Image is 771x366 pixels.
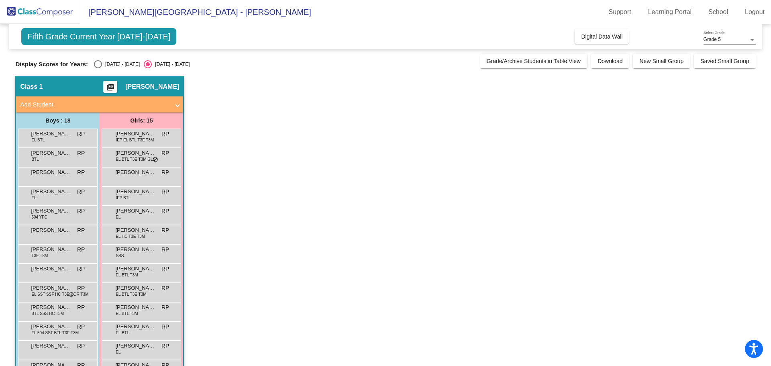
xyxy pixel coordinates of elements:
[116,349,120,355] span: EL
[116,233,145,239] span: EL HC T3E T3M
[161,130,169,138] span: RP
[31,214,47,220] span: 504 YFC
[16,96,183,112] mat-expansion-panel-header: Add Student
[694,54,755,68] button: Saved Small Group
[77,342,85,350] span: RP
[77,284,85,292] span: RP
[116,311,138,317] span: EL BTL T3M
[575,29,629,44] button: Digital Data Wall
[31,342,71,350] span: [PERSON_NAME] [PERSON_NAME]
[738,6,771,18] a: Logout
[31,291,88,297] span: EL SST SSF HC T3E COR T3M
[15,61,88,68] span: Display Scores for Years:
[31,188,71,196] span: [PERSON_NAME]
[161,303,169,312] span: RP
[633,54,690,68] button: New Small Group
[161,284,169,292] span: RP
[31,330,79,336] span: EL 504 SST BTL T3E T3M
[31,323,71,331] span: [PERSON_NAME]
[642,6,698,18] a: Learning Portal
[116,291,146,297] span: EL BTL T3E T3M
[77,188,85,196] span: RP
[153,157,158,163] span: do_not_disturb_alt
[161,245,169,254] span: RP
[94,60,190,68] mat-radio-group: Select an option
[20,100,169,109] mat-panel-title: Add Student
[77,303,85,312] span: RP
[115,323,155,331] span: [PERSON_NAME]
[704,37,721,42] span: Grade 5
[31,311,64,317] span: BTL SSS HC T3M
[116,195,131,201] span: IEP BTL
[77,265,85,273] span: RP
[31,137,45,143] span: EL BTL
[115,284,155,292] span: [PERSON_NAME]
[77,130,85,138] span: RP
[116,253,124,259] span: SSS
[161,323,169,331] span: RP
[16,112,100,129] div: Boys : 18
[161,265,169,273] span: RP
[161,149,169,157] span: RP
[639,58,683,64] span: New Small Group
[77,323,85,331] span: RP
[125,83,179,91] span: [PERSON_NAME]
[77,149,85,157] span: RP
[116,330,129,336] span: EL BTL
[31,195,36,201] span: EL
[100,112,183,129] div: Girls: 15
[115,168,155,176] span: [PERSON_NAME]
[31,130,71,138] span: [PERSON_NAME]
[115,188,155,196] span: [PERSON_NAME]
[77,245,85,254] span: RP
[31,265,71,273] span: [PERSON_NAME]
[161,226,169,235] span: RP
[161,207,169,215] span: RP
[487,58,581,64] span: Grade/Archive Students in Table View
[106,83,115,94] mat-icon: picture_as_pdf
[480,54,587,68] button: Grade/Archive Students in Table View
[700,58,749,64] span: Saved Small Group
[115,130,155,138] span: [PERSON_NAME]
[31,253,48,259] span: T3E T3M
[77,168,85,177] span: RP
[702,6,734,18] a: School
[31,156,39,162] span: BTL
[31,245,71,254] span: [PERSON_NAME]
[591,54,629,68] button: Download
[598,58,622,64] span: Download
[80,6,311,18] span: [PERSON_NAME][GEOGRAPHIC_DATA] - [PERSON_NAME]
[77,207,85,215] span: RP
[581,33,622,40] span: Digital Data Wall
[115,226,155,234] span: [PERSON_NAME]
[31,303,71,311] span: [PERSON_NAME]
[116,156,155,162] span: EL BTL T3E T3M GLS
[115,342,155,350] span: [PERSON_NAME]
[115,303,155,311] span: [PERSON_NAME]
[161,342,169,350] span: RP
[116,214,120,220] span: EL
[31,284,71,292] span: [PERSON_NAME]
[115,245,155,254] span: [PERSON_NAME]
[115,149,155,157] span: [PERSON_NAME]
[152,61,190,68] div: [DATE] - [DATE]
[102,61,140,68] div: [DATE] - [DATE]
[21,28,176,45] span: Fifth Grade Current Year [DATE]-[DATE]
[116,137,154,143] span: IEP EL BTL T3E T3M
[31,207,71,215] span: [PERSON_NAME]
[602,6,638,18] a: Support
[115,207,155,215] span: [PERSON_NAME]
[31,149,71,157] span: [PERSON_NAME]
[31,168,71,176] span: [PERSON_NAME]
[161,188,169,196] span: RP
[116,272,138,278] span: EL BTL T3M
[20,83,43,91] span: Class 1
[115,265,155,273] span: [PERSON_NAME]
[31,226,71,234] span: [PERSON_NAME]
[161,168,169,177] span: RP
[77,226,85,235] span: RP
[68,292,74,298] span: do_not_disturb_alt
[103,81,117,93] button: Print Students Details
